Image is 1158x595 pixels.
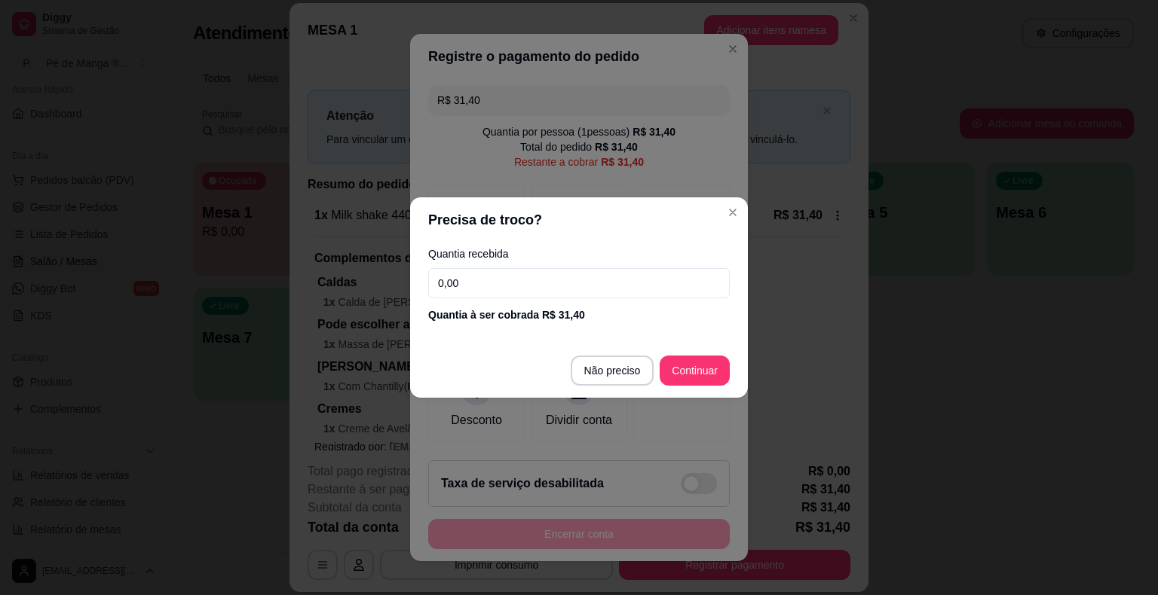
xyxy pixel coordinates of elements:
[428,307,730,322] div: Quantia à ser cobrada R$ 31,40
[410,197,748,243] header: Precisa de troco?
[571,355,654,386] button: Não preciso
[721,200,745,224] button: Close
[660,355,730,386] button: Continuar
[428,249,730,259] label: Quantia recebida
